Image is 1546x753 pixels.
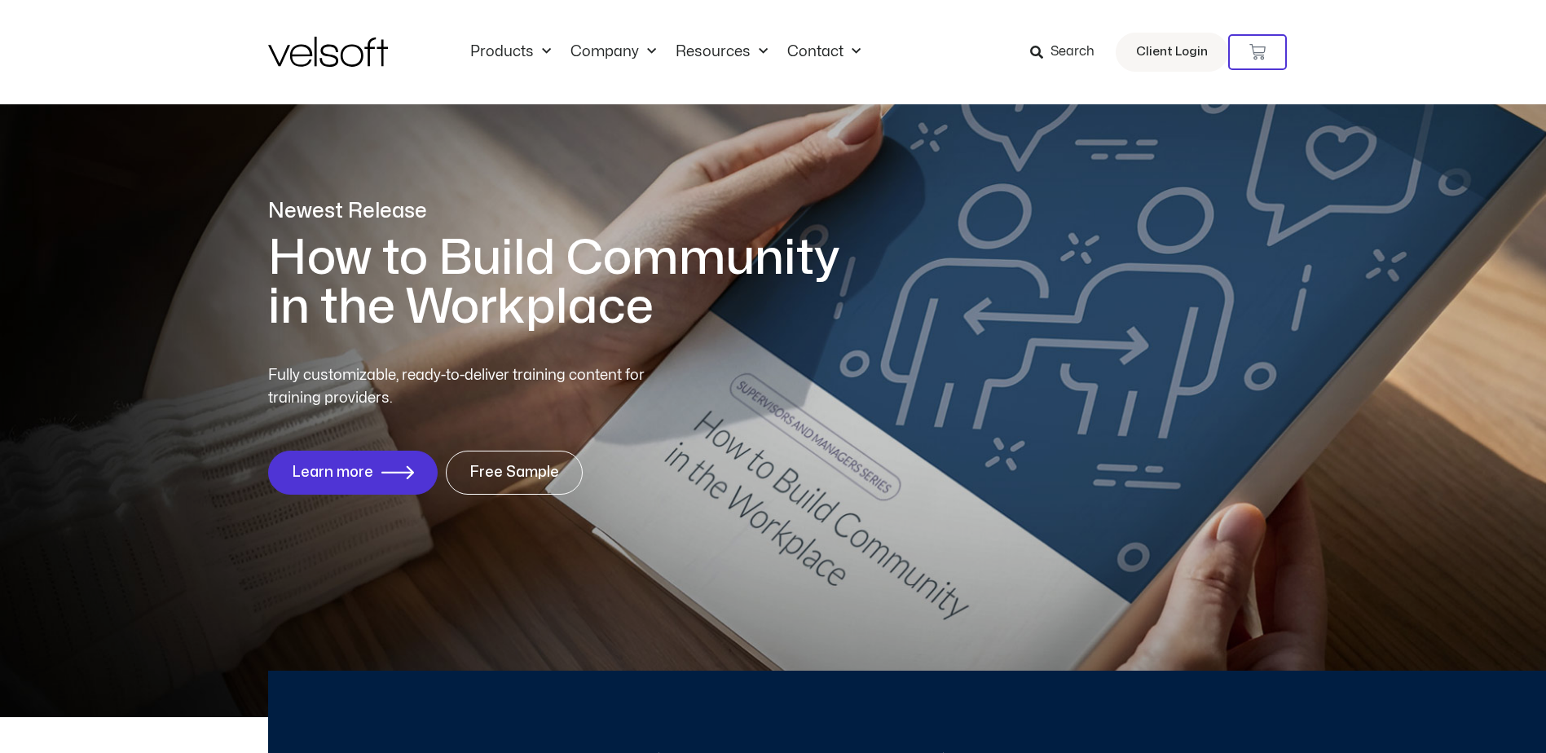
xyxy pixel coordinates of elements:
nav: Menu [460,43,870,61]
a: ProductsMenu Toggle [460,43,561,61]
p: Fully customizable, ready-to-deliver training content for training providers. [268,364,674,410]
a: Search [1030,38,1106,66]
a: Learn more [268,451,438,495]
span: Free Sample [469,465,559,481]
h1: How to Build Community in the Workplace [268,234,863,332]
a: Free Sample [446,451,583,495]
a: Client Login [1116,33,1228,72]
span: Learn more [292,465,373,481]
a: ResourcesMenu Toggle [666,43,777,61]
a: CompanyMenu Toggle [561,43,666,61]
p: Newest Release [268,197,863,226]
img: Velsoft Training Materials [268,37,388,67]
span: Client Login [1136,42,1208,63]
a: ContactMenu Toggle [777,43,870,61]
span: Search [1050,42,1095,63]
